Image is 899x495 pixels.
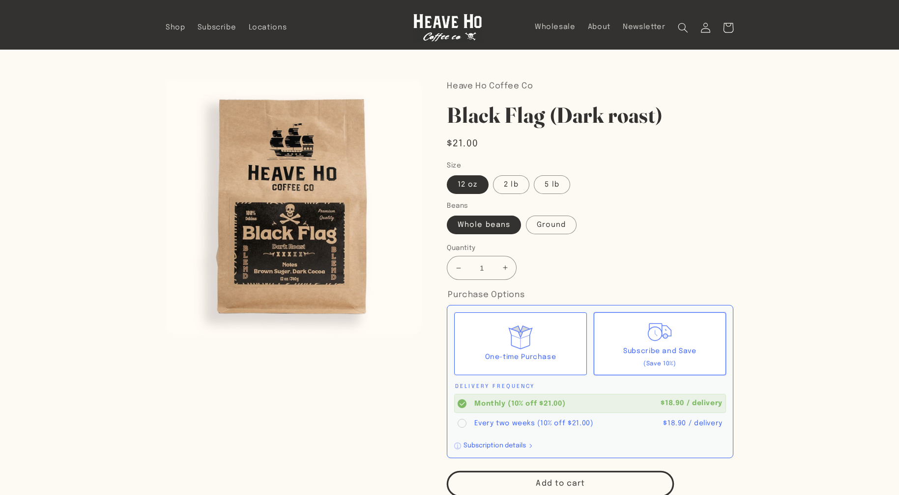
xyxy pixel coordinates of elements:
[623,23,665,32] span: Newsletter
[447,175,488,194] label: 12 oz
[166,23,185,32] span: Shop
[249,23,287,32] span: Locations
[689,420,723,427] span: / delivery
[581,16,616,38] a: About
[663,420,686,427] span: $18.90
[413,14,482,42] img: Heave Ho Coffee Co
[447,79,733,94] p: Heave Ho Coffee Co
[191,17,242,38] a: Subscribe
[447,243,638,253] label: Quantity
[661,400,684,407] span: $18.90
[526,216,577,234] label: Ground
[464,442,526,449] div: Subscription details
[687,400,723,407] span: / delivery
[198,23,236,32] span: Subscribe
[643,361,676,367] span: (Save 10%)
[528,16,581,38] a: Wholesale
[535,23,576,32] span: Wholesale
[447,161,462,170] legend: Size
[474,399,657,409] div: Monthly (10% off $21.00)
[447,137,478,151] span: $21.00
[454,382,536,391] legend: Delivery Frequency
[447,101,733,129] h1: Black Flag (Dark roast)
[447,216,521,234] label: Whole beans
[159,17,191,38] a: Shop
[617,16,672,38] a: Newsletter
[242,17,293,38] a: Locations
[474,418,659,428] div: Every two weeks (10% off $21.00)
[671,16,694,39] summary: Search
[447,201,469,211] legend: Beans
[447,288,525,302] legend: Purchase Options
[534,175,570,194] label: 5 lb
[454,441,533,451] button: Subscription details
[485,351,556,363] div: One-time Purchase
[493,175,529,194] label: 2 lb
[588,23,610,32] span: About
[166,79,421,334] media-gallery: Gallery Viewer
[623,348,696,355] span: Subscribe and Save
